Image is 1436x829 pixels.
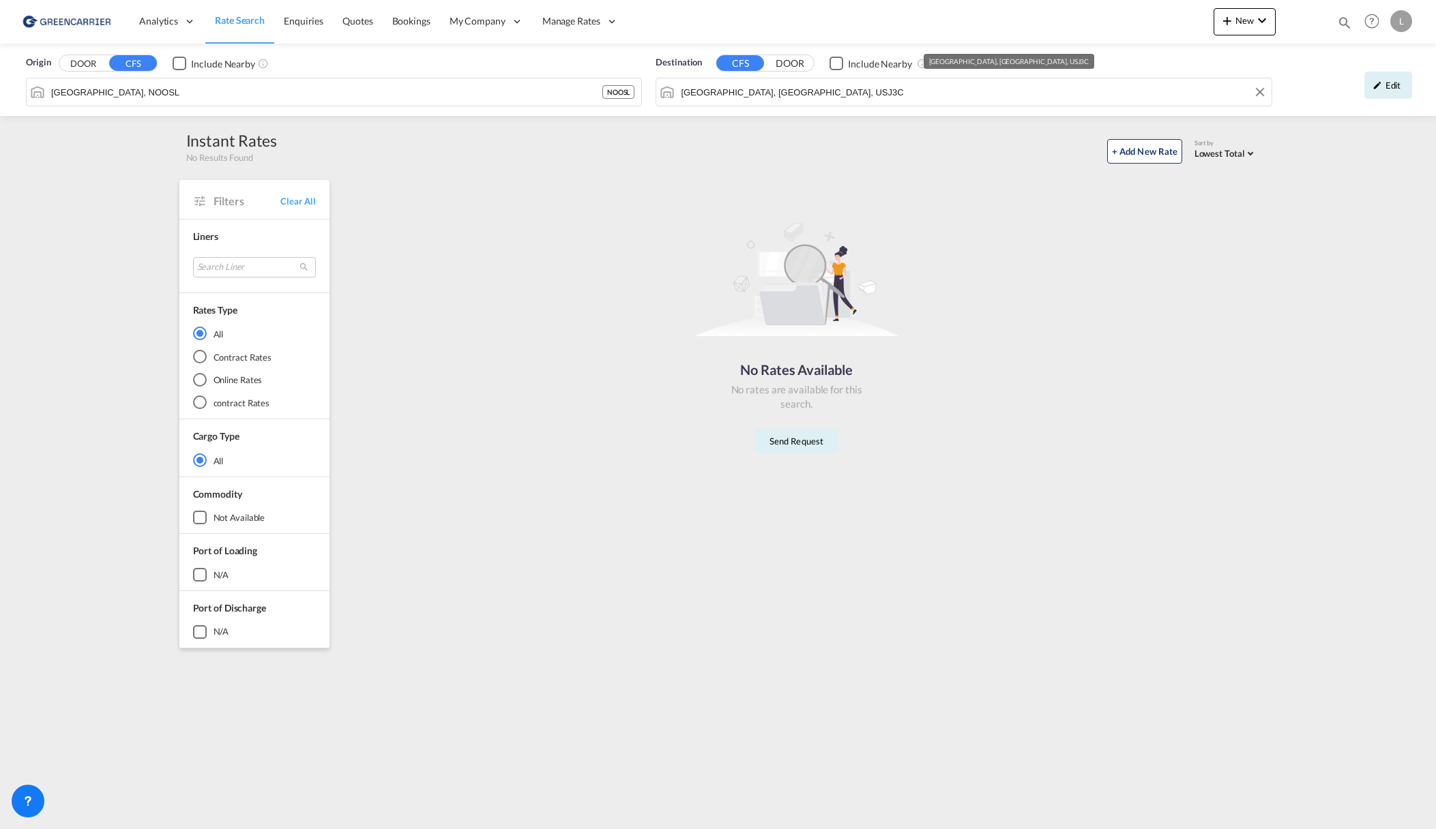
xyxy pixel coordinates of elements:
[59,56,107,72] button: DOOR
[193,429,239,443] div: Cargo Type
[191,57,255,71] div: Include Nearby
[193,327,316,340] md-radio-button: All
[1390,10,1412,32] div: L
[186,151,253,164] span: No Results Found
[929,54,1089,69] div: [GEOGRAPHIC_DATA], [GEOGRAPHIC_DATA], USJ3C
[214,569,229,581] div: N/A
[193,303,237,317] div: Rates Type
[1360,10,1383,33] span: Help
[1195,139,1257,148] div: Sort by
[392,15,430,27] span: Bookings
[109,55,157,71] button: CFS
[193,350,316,363] md-radio-button: Contract Rates
[20,6,113,37] img: e39c37208afe11efa9cb1d7a6ea7d6f5.png
[139,14,178,28] span: Analytics
[602,85,635,99] div: NOOSL
[342,15,372,27] span: Quotes
[1337,15,1352,35] div: icon-magnify
[284,15,323,27] span: Enquiries
[1195,148,1245,159] span: Lowest Total
[1219,15,1270,26] span: New
[193,602,266,614] span: Port of Discharge
[729,382,865,411] div: No rates are available for this search.
[1254,12,1270,29] md-icon: icon-chevron-down
[1337,15,1352,30] md-icon: icon-magnify
[280,195,315,207] span: Clear All
[1373,80,1382,90] md-icon: icon-pencil
[1195,145,1257,160] md-select: Select: Lowest Total
[756,429,838,453] button: Send Request
[681,82,1264,102] input: Search by Port
[830,56,912,70] md-checkbox: Checkbox No Ink
[193,230,218,242] span: Liners
[1364,72,1412,99] div: icon-pencilEdit
[1214,8,1276,35] button: icon-plus 400-fgNewicon-chevron-down
[173,56,255,70] md-checkbox: Checkbox No Ink
[193,625,316,639] md-checkbox: N/A
[729,360,865,379] div: No Rates Available
[214,194,281,209] span: Filters
[193,373,316,387] md-radio-button: Online Rates
[694,221,899,337] img: norateimg.svg
[917,58,928,69] md-icon: Unchecked: Ignores neighbouring ports when fetching rates.Checked : Includes neighbouring ports w...
[26,56,50,70] span: Origin
[542,14,600,28] span: Manage Rates
[51,82,602,102] input: Search by Port
[656,78,1271,106] md-input-container: Jacksonville, OR, USJ3C
[214,625,229,637] div: N/A
[186,130,278,151] div: Instant Rates
[193,488,242,500] span: Commodity
[1250,82,1270,102] button: Clear Input
[1360,10,1390,34] div: Help
[848,57,912,71] div: Include Nearby
[766,56,814,72] button: DOOR
[193,396,316,410] md-radio-button: contract Rates
[258,58,269,69] md-icon: Unchecked: Ignores neighbouring ports when fetching rates.Checked : Includes neighbouring ports w...
[450,14,505,28] span: My Company
[27,78,641,106] md-input-container: Oslo, NOOSL
[1219,12,1235,29] md-icon: icon-plus 400-fg
[214,511,265,524] div: not available
[1107,139,1182,164] button: + Add New Rate
[716,55,764,71] button: CFS
[193,568,316,582] md-checkbox: N/A
[215,14,265,26] span: Rate Search
[193,453,316,467] md-radio-button: All
[193,545,258,556] span: Port of Loading
[656,56,702,70] span: Destination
